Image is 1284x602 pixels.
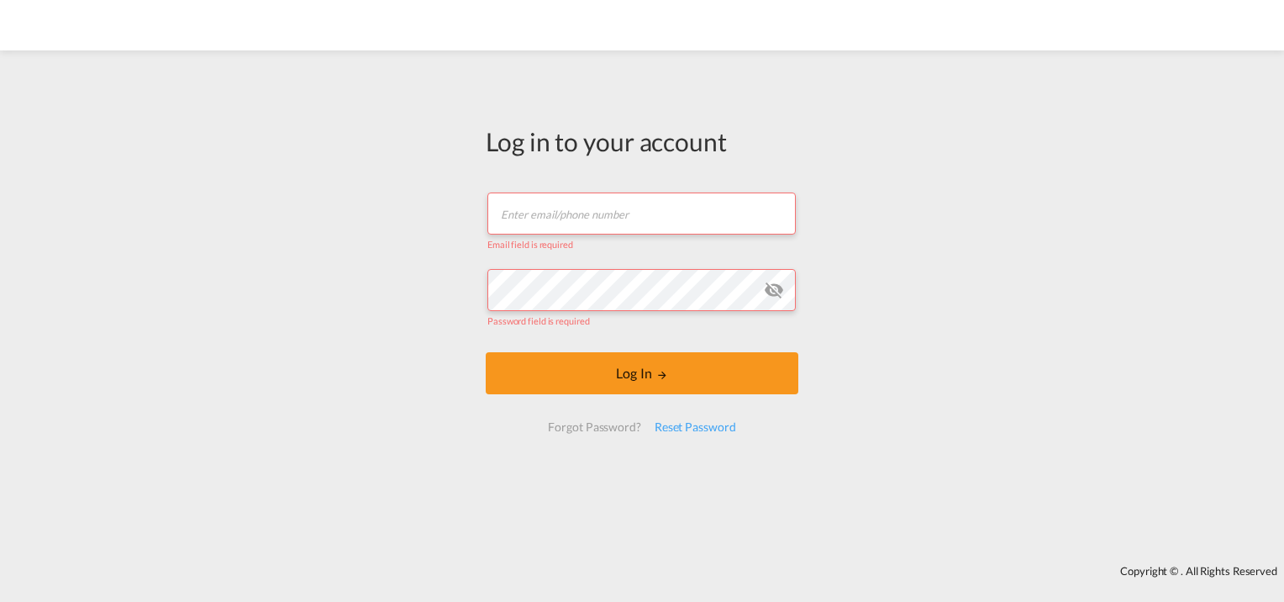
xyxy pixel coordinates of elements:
[487,315,589,326] span: Password field is required
[486,352,798,394] button: LOGIN
[487,239,573,250] span: Email field is required
[541,412,647,442] div: Forgot Password?
[764,280,784,300] md-icon: icon-eye-off
[487,193,796,235] input: Enter email/phone number
[486,124,798,159] div: Log in to your account
[648,412,743,442] div: Reset Password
